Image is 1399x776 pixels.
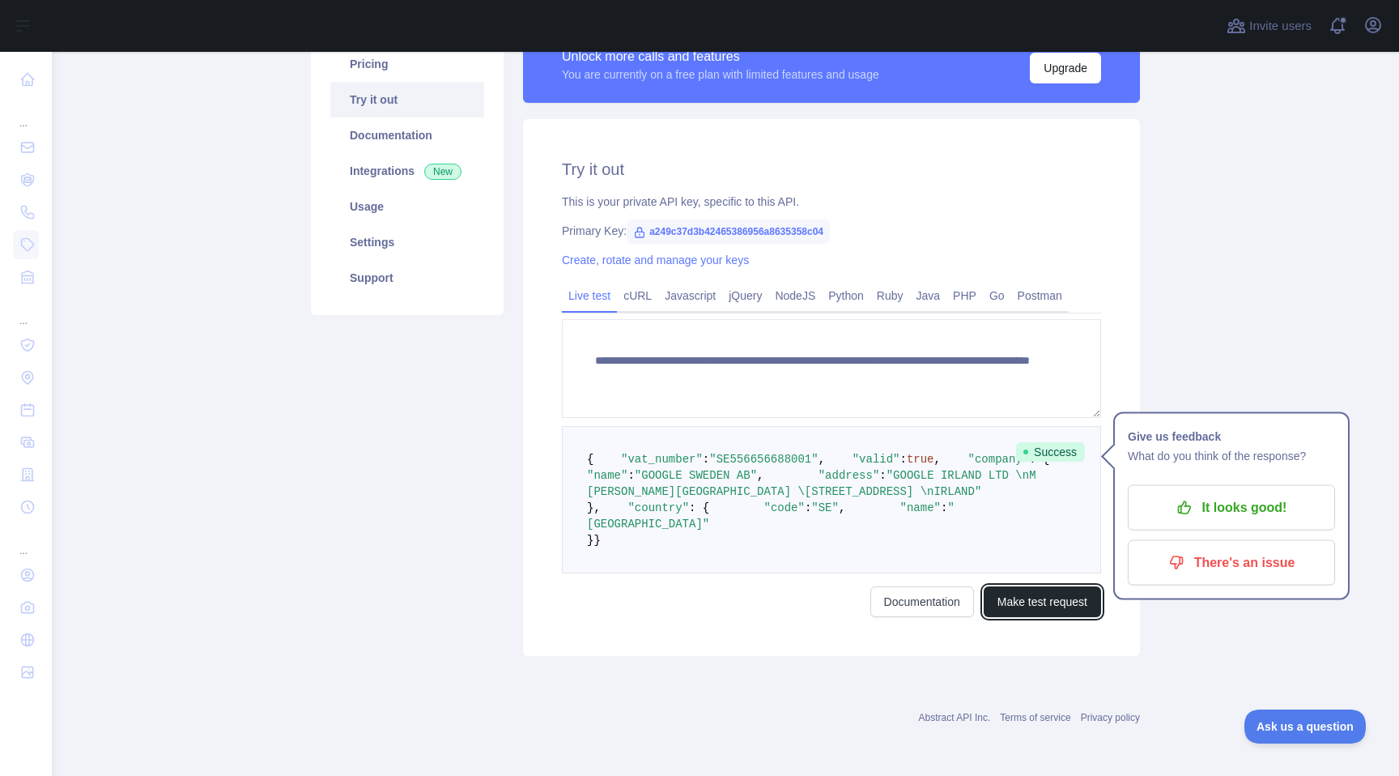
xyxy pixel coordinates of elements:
[1244,710,1367,744] iframe: Toggle Customer Support
[910,283,947,309] a: Java
[900,453,907,466] span: :
[709,453,818,466] span: "SE556656688001"
[627,469,634,482] span: :
[562,254,749,266] a: Create, rotate and manage your keys
[562,223,1101,239] div: Primary Key:
[722,283,768,309] a: jQuery
[330,189,484,224] a: Usage
[1128,446,1335,466] p: What do you think of the response?
[330,117,484,153] a: Documentation
[13,295,39,327] div: ...
[900,501,941,514] span: "name"
[658,283,722,309] a: Javascript
[984,586,1101,617] button: Make test request
[13,525,39,557] div: ...
[768,283,822,309] a: NodeJS
[819,469,880,482] span: "address"
[330,224,484,260] a: Settings
[562,194,1101,210] div: This is your private API key, specific to this API.
[1223,13,1315,39] button: Invite users
[1016,442,1085,462] span: Success
[907,453,934,466] span: true
[13,97,39,130] div: ...
[587,469,627,482] span: "name"
[424,164,461,180] span: New
[627,220,830,244] span: a249c37d3b42465386956a8635358c04
[593,534,600,547] span: }
[1030,53,1101,83] button: Upgrade
[703,453,709,466] span: :
[587,501,601,514] span: },
[617,283,658,309] a: cURL
[919,712,991,723] a: Abstract API Inc.
[946,283,983,309] a: PHP
[870,586,974,617] a: Documentation
[330,153,484,189] a: Integrations New
[763,501,804,514] span: "code"
[879,469,886,482] span: :
[968,453,1030,466] span: "company"
[635,469,757,482] span: "GOOGLE SWEDEN AB"
[983,283,1011,309] a: Go
[757,469,763,482] span: ,
[627,501,689,514] span: "country"
[1000,712,1070,723] a: Terms of service
[805,501,811,514] span: :
[1011,283,1069,309] a: Postman
[587,453,593,466] span: {
[934,453,941,466] span: ,
[330,82,484,117] a: Try it out
[1081,712,1140,723] a: Privacy policy
[819,453,825,466] span: ,
[1249,17,1312,36] span: Invite users
[811,501,839,514] span: "SE"
[562,283,617,309] a: Live test
[562,158,1101,181] h2: Try it out
[853,453,900,466] span: "valid"
[839,501,845,514] span: ,
[621,453,703,466] span: "vat_number"
[1128,427,1335,446] h1: Give us feedback
[822,283,870,309] a: Python
[689,501,709,514] span: : {
[870,283,910,309] a: Ruby
[587,534,593,547] span: }
[562,66,879,83] div: You are currently on a free plan with limited features and usage
[330,260,484,296] a: Support
[562,47,879,66] div: Unlock more calls and features
[330,46,484,82] a: Pricing
[941,501,947,514] span: :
